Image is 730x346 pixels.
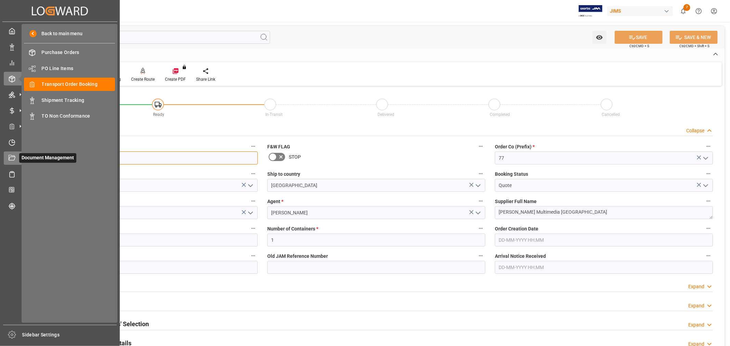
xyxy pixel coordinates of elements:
[688,302,704,309] div: Expand
[42,112,115,120] span: TO Non Conformance
[40,261,258,274] input: DD-MM-YYYY
[691,3,706,19] button: Help Center
[683,4,690,11] span: 7
[700,180,710,191] button: open menu
[42,97,115,104] span: Shipment Tracking
[629,43,649,49] span: Ctrl/CMD + S
[153,112,164,117] span: Ready
[4,199,116,212] a: Tracking Shipment
[476,224,485,233] button: Number of Containers *
[24,93,115,107] a: Shipment Tracking
[4,167,116,181] a: Sailing Schedules
[249,142,258,151] button: JAM Reference Number
[495,171,528,178] span: Booking Status
[4,56,116,69] a: My Reports
[267,143,290,150] span: F&W FLAG
[686,127,704,134] div: Collapse
[495,253,546,260] span: Arrival Notice Received
[607,6,673,16] div: JIMS
[476,142,485,151] button: F&W FLAG
[476,251,485,260] button: Old JAM Reference Number
[24,109,115,123] a: TO Non Conformance
[196,76,215,82] div: Share Link
[602,112,620,117] span: Cancelled
[700,153,710,163] button: open menu
[40,179,258,192] input: Type to search/select
[495,198,537,205] span: Supplier Full Name
[495,206,713,219] textarea: [PERSON_NAME] Multimedia [GEOGRAPHIC_DATA]
[704,142,713,151] button: Order Co (Prefix) *
[476,169,485,178] button: Ship to country
[495,234,713,247] input: DD-MM-YYYY HH:MM
[607,4,676,17] button: JIMS
[473,180,483,191] button: open menu
[4,135,116,149] a: Timeslot Management V2
[267,253,328,260] span: Old JAM Reference Number
[249,251,258,260] button: Ready Date *
[473,208,483,218] button: open menu
[267,171,300,178] span: Ship to country
[24,46,115,59] a: Purchase Orders
[42,65,115,72] span: PO Line Items
[615,31,663,44] button: SAVE
[31,31,270,44] input: Search Fields
[704,224,713,233] button: Order Creation Date
[267,198,283,205] span: Agent
[679,43,709,49] span: Ctrl/CMD + Shift + S
[289,154,301,161] span: STOP
[490,112,510,117] span: Completed
[476,197,485,205] button: Agent *
[245,208,255,218] button: open menu
[704,197,713,205] button: Supplier Full Name
[42,81,115,88] span: Transport Order Booking
[267,225,318,232] span: Number of Containers
[495,261,713,274] input: DD-MM-YYYY HH:MM
[579,5,602,17] img: Exertis%20JAM%20-%20Email%20Logo.jpg_1722504956.jpg
[245,180,255,191] button: open menu
[4,24,116,38] a: My Cockpit
[249,169,258,178] button: Country of Origin (Suffix) *
[37,30,83,37] span: Back to main menu
[592,31,606,44] button: open menu
[22,331,117,338] span: Sidebar Settings
[249,197,258,205] button: Shipment type *
[19,153,76,163] span: Document Management
[495,143,535,150] span: Order Co (Prefix)
[4,183,116,197] a: CO2 Calculator
[377,112,394,117] span: Delivered
[688,321,704,329] div: Expand
[676,3,691,19] button: show 7 new notifications
[265,112,283,117] span: In-Transit
[42,49,115,56] span: Purchase Orders
[131,76,155,82] div: Create Route
[704,251,713,260] button: Arrival Notice Received
[4,40,116,53] a: Data Management
[495,225,538,232] span: Order Creation Date
[249,224,258,233] button: Supplier Number
[24,78,115,91] a: Transport Order Booking
[704,169,713,178] button: Booking Status
[24,62,115,75] a: PO Line Items
[670,31,718,44] button: SAVE & NEW
[4,151,116,165] a: Document ManagementDocument Management
[688,283,704,290] div: Expand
